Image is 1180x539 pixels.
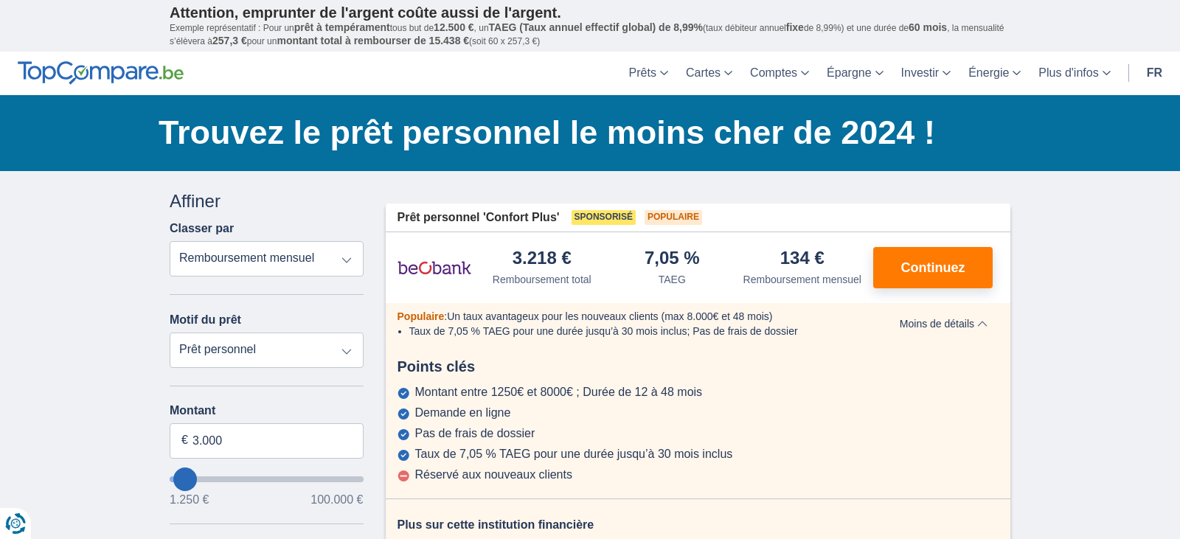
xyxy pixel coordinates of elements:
[398,209,560,226] span: Prêt personnel 'Confort Plus'
[1138,52,1171,95] a: fr
[386,356,1011,378] div: Points clés
[415,427,535,440] div: Pas de frais de dossier
[170,222,234,235] label: Classer par
[18,61,184,85] img: TopCompare
[398,249,471,286] img: pret personnel Beobank
[780,249,825,269] div: 134 €
[645,249,700,269] div: 7,05 %
[1030,52,1119,95] a: Plus d'infos
[170,4,1010,21] p: Attention, emprunter de l'argent coûte aussi de l'argent.
[310,494,363,506] span: 100.000 €
[818,52,892,95] a: Épargne
[181,432,188,449] span: €
[645,210,702,225] span: Populaire
[212,35,247,46] span: 257,3 €
[159,110,1010,156] h1: Trouvez le prêt personnel le moins cher de 2024 !
[409,324,864,338] li: Taux de 7,05 % TAEG pour une durée jusqu’à 30 mois inclus; Pas de frais de dossier
[398,517,864,534] div: Plus sur cette institution financière
[415,448,733,461] div: Taux de 7,05 % TAEG pour une durée jusqu’à 30 mois inclus
[170,21,1010,48] p: Exemple représentatif : Pour un tous but de , un (taux débiteur annuel de 8,99%) et une durée de ...
[873,247,993,288] button: Continuez
[415,468,572,481] div: Réservé aux nouveaux clients
[489,21,703,33] span: TAEG (Taux annuel effectif global) de 8,99%
[434,21,474,33] span: 12.500 €
[170,476,364,482] input: wantToBorrow
[398,310,445,322] span: Populaire
[447,310,772,322] span: Un taux avantageux pour les nouveaux clients (max 8.000€ et 48 mois)
[415,386,703,399] div: Montant entre 1250€ et 8000€ ; Durée de 12 à 48 mois
[620,52,677,95] a: Prêts
[386,309,876,324] div: :
[909,21,947,33] span: 60 mois
[415,406,511,420] div: Demande en ligne
[901,261,965,274] span: Continuez
[294,21,390,33] span: prêt à tempérament
[677,52,741,95] a: Cartes
[741,52,818,95] a: Comptes
[513,249,572,269] div: 3.218 €
[892,52,960,95] a: Investir
[170,313,241,327] label: Motif du prêt
[900,319,988,329] span: Moins de détails
[959,52,1030,95] a: Énergie
[170,189,364,214] div: Affiner
[170,494,209,506] span: 1.250 €
[572,210,636,225] span: Sponsorisé
[277,35,469,46] span: montant total à rembourser de 15.438 €
[786,21,804,33] span: fixe
[889,318,999,330] button: Moins de détails
[659,272,686,287] div: TAEG
[170,404,364,417] label: Montant
[743,272,861,287] div: Remboursement mensuel
[493,272,591,287] div: Remboursement total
